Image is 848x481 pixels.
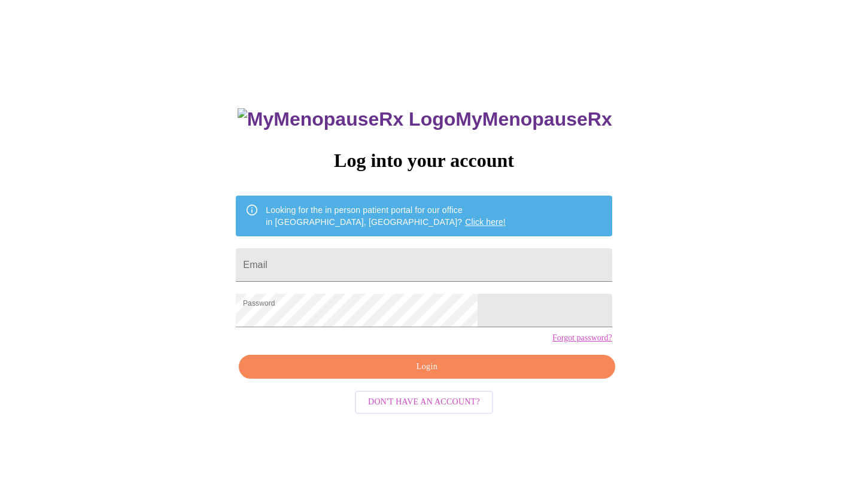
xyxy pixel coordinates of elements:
[368,395,480,410] span: Don't have an account?
[355,391,493,414] button: Don't have an account?
[266,199,506,233] div: Looking for the in person patient portal for our office in [GEOGRAPHIC_DATA], [GEOGRAPHIC_DATA]?
[253,360,601,375] span: Login
[552,333,612,343] a: Forgot password?
[238,108,455,130] img: MyMenopauseRx Logo
[236,150,612,172] h3: Log into your account
[239,355,615,379] button: Login
[465,217,506,227] a: Click here!
[238,108,612,130] h3: MyMenopauseRx
[352,396,496,406] a: Don't have an account?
